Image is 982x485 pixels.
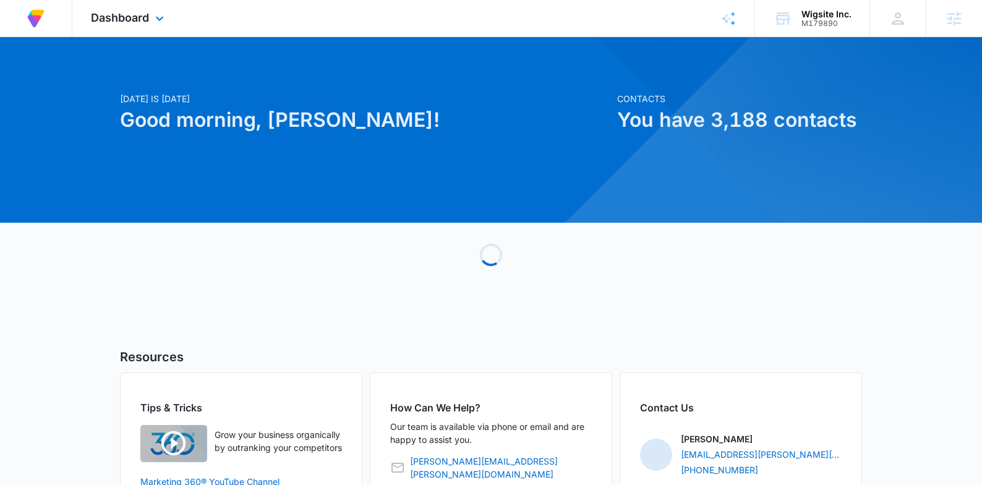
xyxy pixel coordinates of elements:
[140,400,342,415] h2: Tips & Tricks
[120,348,862,366] h5: Resources
[91,11,149,24] span: Dashboard
[681,432,753,445] p: [PERSON_NAME]
[215,428,342,454] p: Grow your business organically by outranking your competitors
[640,439,672,471] img: Austin Layton
[640,400,842,415] h2: Contact Us
[681,448,842,461] a: [EMAIL_ADDRESS][PERSON_NAME][DOMAIN_NAME]
[681,463,758,476] a: [PHONE_NUMBER]
[390,400,592,415] h2: How Can We Help?
[617,105,862,135] h1: You have 3,188 contacts
[410,455,592,481] a: [PERSON_NAME][EMAIL_ADDRESS][PERSON_NAME][DOMAIN_NAME]
[617,92,862,105] p: Contacts
[120,105,610,135] h1: Good morning, [PERSON_NAME]!
[801,9,852,19] div: account name
[140,425,207,462] img: Quick Overview Video
[390,420,592,446] p: Our team is available via phone or email and are happy to assist you.
[801,19,852,28] div: account id
[120,92,610,105] p: [DATE] is [DATE]
[25,7,47,30] img: Volusion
